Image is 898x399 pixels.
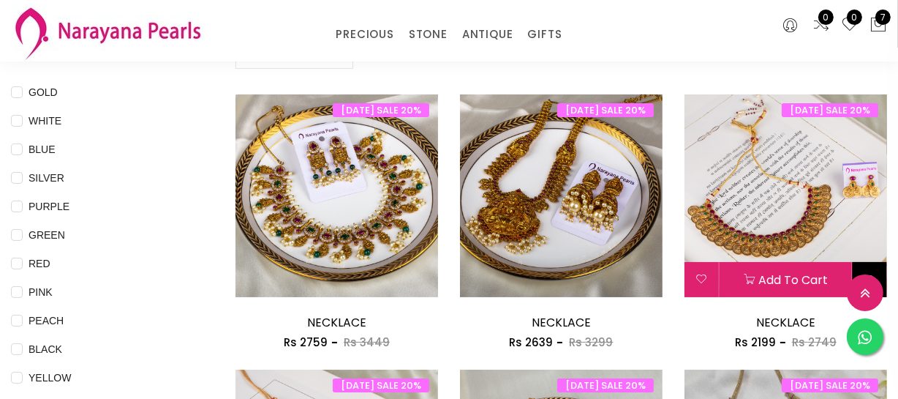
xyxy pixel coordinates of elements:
a: NECKLACE [532,314,591,331]
span: Rs 3449 [344,335,390,350]
span: PEACH [23,313,69,329]
a: ANTIQUE [462,23,513,45]
a: GIFTS [527,23,562,45]
span: [DATE] SALE 20% [557,379,654,392]
span: [DATE] SALE 20% [333,379,429,392]
span: 0 [847,10,862,25]
span: SILVER [23,170,70,186]
span: RED [23,256,56,272]
span: GOLD [23,84,64,100]
span: 7 [875,10,891,25]
a: NECKLACE [756,314,815,331]
a: PRECIOUS [336,23,393,45]
span: [DATE] SALE 20% [782,379,878,392]
span: 0 [818,10,834,25]
span: WHITE [23,113,67,129]
span: Rs 2639 [509,335,553,350]
span: [DATE] SALE 20% [782,103,878,117]
span: Rs 2749 [792,335,837,350]
span: YELLOW [23,370,77,386]
a: NECKLACE [307,314,366,331]
span: BLACK [23,341,68,357]
span: PINK [23,284,59,300]
button: Add to wishlist [684,262,719,297]
span: Rs 3299 [569,335,613,350]
span: [DATE] SALE 20% [333,103,429,117]
button: Quick View [853,262,887,297]
span: GREEN [23,227,71,243]
span: Rs 2199 [735,335,776,350]
span: BLUE [23,141,61,157]
a: 0 [841,16,859,35]
span: PURPLE [23,198,75,215]
a: 0 [812,16,830,35]
a: STONE [409,23,448,45]
span: Rs 2759 [284,335,328,350]
span: [DATE] SALE 20% [557,103,654,117]
button: Add to cart [720,262,852,297]
button: 7 [869,16,887,35]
